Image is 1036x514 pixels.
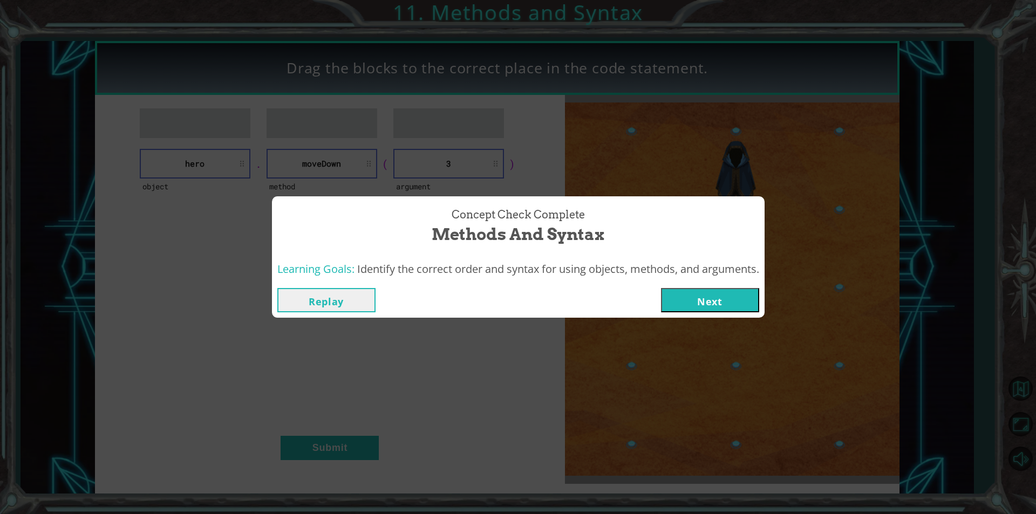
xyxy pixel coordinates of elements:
span: Learning Goals: [277,262,355,276]
button: Replay [277,288,376,312]
span: Concept Check Complete [452,207,585,223]
span: Identify the correct order and syntax for using objects, methods, and arguments. [357,262,759,276]
button: Next [661,288,759,312]
span: Methods and Syntax [432,223,604,246]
